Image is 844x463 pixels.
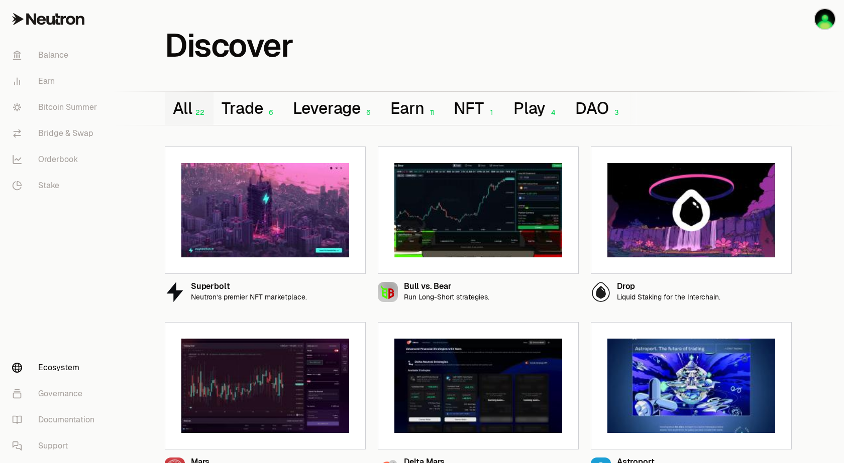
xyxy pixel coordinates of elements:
[394,339,562,433] img: Delta Mars preview image
[192,108,205,117] div: 22
[191,282,307,291] div: Superbolt
[165,92,214,125] button: All
[617,282,720,291] div: Drop
[4,42,109,68] a: Balance
[607,339,775,433] img: Astroport preview image
[609,108,622,117] div: 3
[181,163,349,257] img: Superbolt preview image
[4,68,109,94] a: Earn
[4,146,109,173] a: Orderbook
[546,108,559,117] div: 4
[4,120,109,146] a: Bridge & Swap
[394,163,562,257] img: Bull vs. Bear preview image
[505,92,567,125] button: Play
[4,173,109,199] a: Stake
[361,108,374,117] div: 6
[4,407,109,433] a: Documentation
[446,92,505,125] button: NFT
[214,92,284,125] button: Trade
[404,293,489,301] p: Run Long-Short strategies.
[4,94,109,120] a: Bitcoin Summer
[4,355,109,381] a: Ecosystem
[263,108,277,117] div: 6
[567,92,630,125] button: DAO
[285,92,383,125] button: Leverage
[484,108,497,117] div: 1
[617,293,720,301] p: Liquid Staking for the Interchain.
[382,92,446,125] button: Earn
[165,32,293,59] h1: Discover
[4,433,109,459] a: Support
[424,108,438,117] div: 11
[815,9,835,29] img: superKeplr
[191,293,307,301] p: Neutron’s premier NFT marketplace.
[181,339,349,433] img: Mars preview image
[404,282,489,291] div: Bull vs. Bear
[4,381,109,407] a: Governance
[607,163,775,257] img: Drop preview image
